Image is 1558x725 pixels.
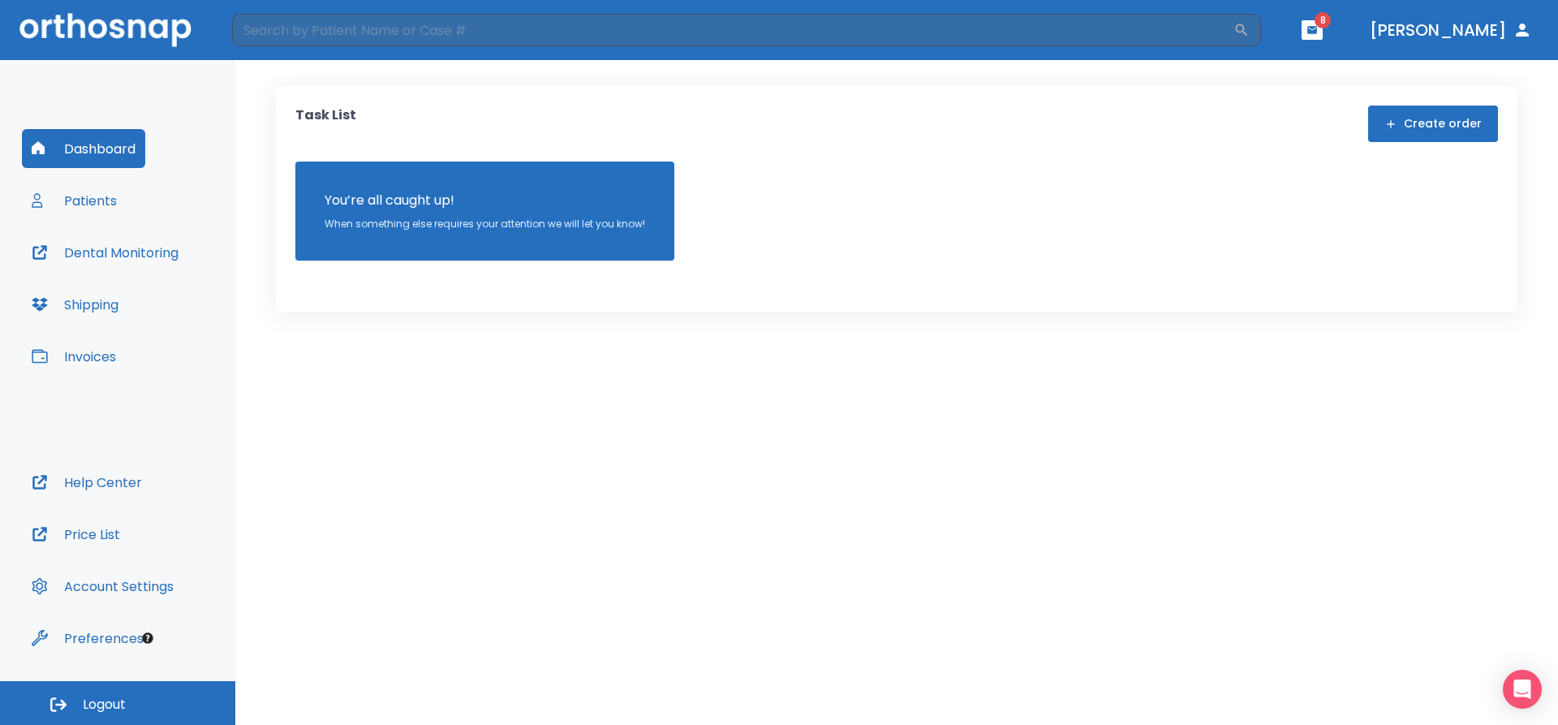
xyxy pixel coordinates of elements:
[1363,15,1539,45] button: [PERSON_NAME]
[22,463,152,502] button: Help Center
[22,567,183,606] button: Account Settings
[232,14,1233,46] input: Search by Patient Name or Case #
[295,106,356,142] p: Task List
[140,631,155,645] div: Tooltip anchor
[22,285,128,324] button: Shipping
[325,217,645,231] p: When something else requires your attention we will let you know!
[22,233,188,272] button: Dental Monitoring
[325,191,645,210] p: You’re all caught up!
[1315,12,1331,28] span: 8
[22,181,127,220] button: Patients
[1368,106,1498,142] button: Create order
[22,337,126,376] button: Invoices
[22,515,130,554] button: Price List
[19,13,192,46] img: Orthosnap
[1503,670,1542,709] div: Open Intercom Messenger
[22,619,153,658] button: Preferences
[83,696,126,714] span: Logout
[22,129,145,168] button: Dashboard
